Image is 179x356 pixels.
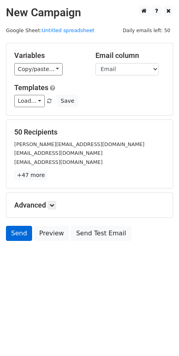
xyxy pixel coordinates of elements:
button: Save [57,95,78,107]
h5: Email column [95,51,165,60]
a: Untitled spreadsheet [42,27,94,33]
iframe: Chat Widget [139,318,179,356]
a: Send [6,226,32,241]
small: [PERSON_NAME][EMAIL_ADDRESS][DOMAIN_NAME] [14,141,145,147]
small: Google Sheet: [6,27,95,33]
a: Preview [34,226,69,241]
h5: Advanced [14,201,165,210]
h2: New Campaign [6,6,173,19]
small: [EMAIL_ADDRESS][DOMAIN_NAME] [14,159,103,165]
a: Load... [14,95,45,107]
a: Templates [14,83,48,92]
h5: Variables [14,51,84,60]
a: Send Test Email [71,226,131,241]
a: Daily emails left: 50 [120,27,173,33]
h5: 50 Recipients [14,128,165,137]
a: +47 more [14,170,48,180]
a: Copy/paste... [14,63,63,75]
span: Daily emails left: 50 [120,26,173,35]
small: [EMAIL_ADDRESS][DOMAIN_NAME] [14,150,103,156]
